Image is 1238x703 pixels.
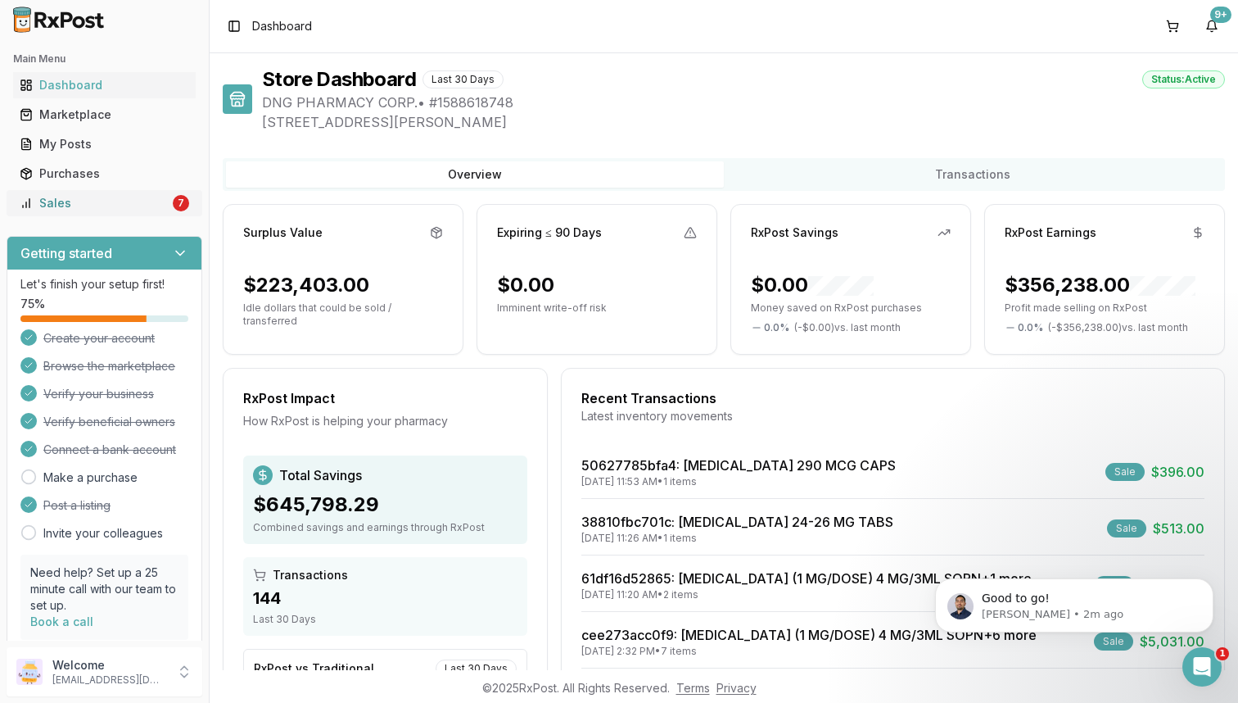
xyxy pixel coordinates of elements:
[497,302,697,315] p: Imminent write-off risk
[52,674,166,687] p: [EMAIL_ADDRESS][DOMAIN_NAME]
[724,161,1222,188] button: Transactions
[1005,302,1204,315] p: Profit made selling on RxPost
[1210,7,1231,23] div: 9+
[254,660,374,677] div: RxPost vs Traditional
[7,102,202,128] button: Marketplace
[1153,519,1204,538] span: $513.00
[243,413,527,429] div: How RxPost is helping your pharmacy
[676,681,710,695] a: Terms
[253,587,517,610] div: 144
[910,544,1238,659] iframe: Intercom notifications message
[7,161,202,187] button: Purchases
[13,188,196,218] a: Sales7
[422,70,504,88] div: Last 30 Days
[243,388,527,408] div: RxPost Impact
[581,570,1032,587] a: 61df16d52865: [MEDICAL_DATA] (1 MG/DOSE) 4 MG/3ML SOPN+1 more
[43,442,176,458] span: Connect a bank account
[1107,519,1146,537] div: Sale
[1018,321,1043,334] span: 0.0 %
[20,243,112,263] h3: Getting started
[7,7,111,33] img: RxPost Logo
[1005,225,1096,241] div: RxPost Earnings
[581,408,1204,424] div: Latest inventory movements
[43,497,111,514] span: Post a listing
[13,52,196,66] h2: Main Menu
[497,272,554,298] div: $0.00
[7,190,202,216] button: Sales7
[581,475,896,488] div: [DATE] 11:53 AM • 1 items
[16,659,43,685] img: User avatar
[43,469,138,486] a: Make a purchase
[13,70,196,100] a: Dashboard
[43,358,175,374] span: Browse the marketplace
[30,615,93,628] a: Book a call
[243,272,369,298] div: $223,403.00
[7,72,202,98] button: Dashboard
[262,112,1225,132] span: [STREET_ADDRESS][PERSON_NAME]
[52,657,166,674] p: Welcome
[436,660,517,678] div: Last 30 Days
[226,161,724,188] button: Overview
[13,100,196,129] a: Marketplace
[497,225,602,241] div: Expiring ≤ 90 Days
[1105,463,1145,481] div: Sale
[581,532,893,545] div: [DATE] 11:26 AM • 1 items
[43,386,154,402] span: Verify your business
[20,166,189,182] div: Purchases
[252,18,312,34] nav: breadcrumb
[13,129,196,159] a: My Posts
[1142,70,1225,88] div: Status: Active
[716,681,757,695] a: Privacy
[243,302,443,328] p: Idle dollars that could be sold / transferred
[253,613,517,626] div: Last 30 Days
[20,107,189,123] div: Marketplace
[751,225,838,241] div: RxPost Savings
[1151,462,1204,482] span: $396.00
[1005,272,1195,298] div: $356,238.00
[20,296,45,312] span: 75 %
[794,321,901,334] span: ( - $0.00 ) vs. last month
[20,77,189,93] div: Dashboard
[30,565,178,614] p: Need help? Set up a 25 minute call with our team to set up.
[1048,321,1188,334] span: ( - $356,238.00 ) vs. last month
[581,588,1032,601] div: [DATE] 11:20 AM • 2 items
[253,521,517,534] div: Combined savings and earnings through RxPost
[43,330,155,347] span: Create your account
[253,492,517,518] div: $645,798.29
[252,18,312,34] span: Dashboard
[243,225,323,241] div: Surplus Value
[581,514,893,530] a: 38810fbc701c: [MEDICAL_DATA] 24-26 MG TABS
[1182,647,1222,687] iframe: Intercom live chat
[1199,13,1225,39] button: 9+
[581,388,1204,408] div: Recent Transactions
[173,195,189,211] div: 7
[262,93,1225,112] span: DNG PHARMACY CORP. • # 1588618748
[751,302,951,315] p: Money saved on RxPost purchases
[43,414,175,430] span: Verify beneficial owners
[262,66,416,93] h1: Store Dashboard
[13,159,196,188] a: Purchases
[751,272,874,298] div: $0.00
[273,567,348,583] span: Transactions
[581,645,1037,658] div: [DATE] 2:32 PM • 7 items
[1216,647,1229,660] span: 1
[7,131,202,157] button: My Posts
[20,136,189,152] div: My Posts
[581,457,896,474] a: 50627785bfa4: [MEDICAL_DATA] 290 MCG CAPS
[20,195,169,211] div: Sales
[581,627,1037,643] a: cee273acc0f9: [MEDICAL_DATA] (1 MG/DOSE) 4 MG/3ML SOPN+6 more
[43,525,163,542] a: Invite your colleagues
[20,276,188,293] p: Let's finish your setup first!
[279,465,362,485] span: Total Savings
[764,321,789,334] span: 0.0 %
